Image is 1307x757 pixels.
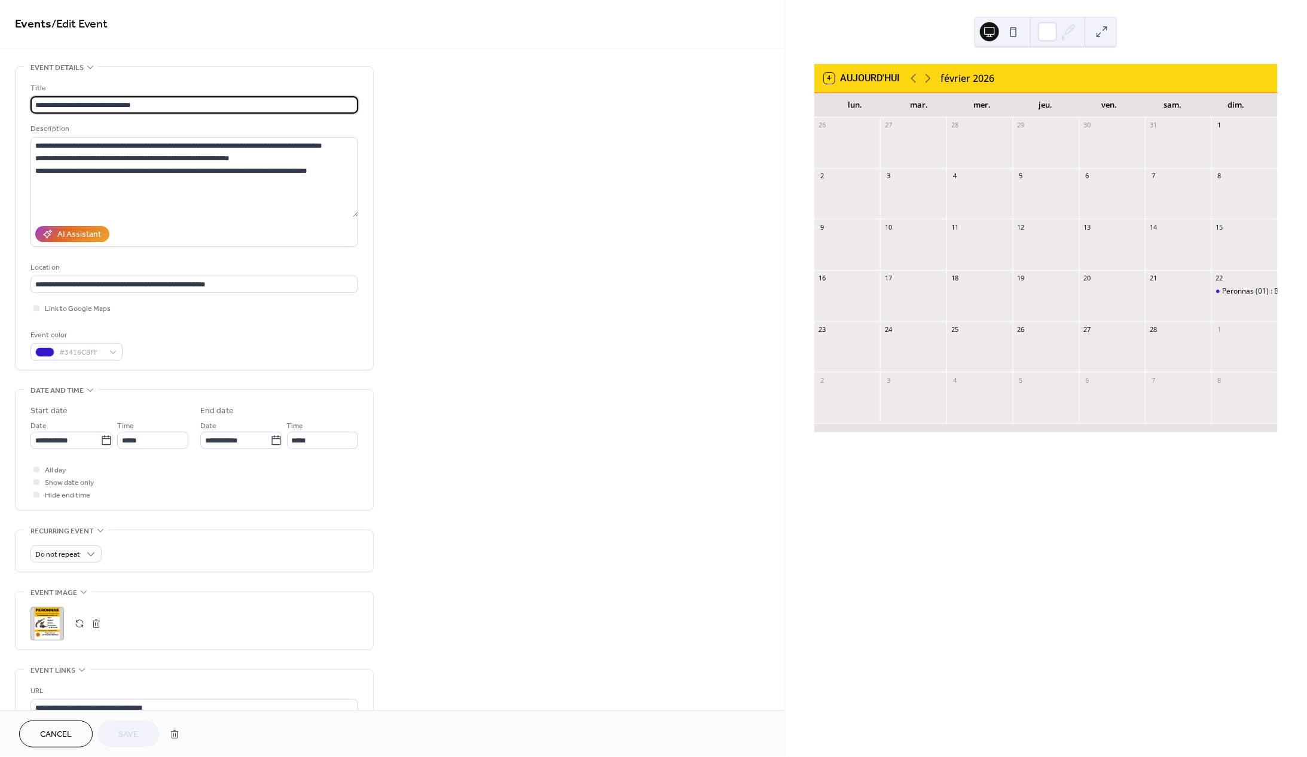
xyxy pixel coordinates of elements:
[15,13,51,36] a: Events
[30,405,68,417] div: Start date
[884,376,893,384] div: 3
[1149,121,1158,130] div: 31
[950,376,959,384] div: 4
[1205,93,1268,117] div: dim.
[40,729,72,741] span: Cancel
[1016,325,1025,334] div: 26
[1016,274,1025,283] div: 19
[1016,121,1025,130] div: 29
[35,548,80,562] span: Do not repeat
[57,229,101,242] div: AI Assistant
[1149,325,1158,334] div: 28
[818,222,827,231] div: 9
[1149,274,1158,283] div: 21
[1083,222,1092,231] div: 13
[30,420,47,433] span: Date
[30,261,356,274] div: Location
[45,465,66,477] span: All day
[820,70,905,87] button: 4Aujourd'hui
[1077,93,1141,117] div: ven.
[30,123,356,135] div: Description
[59,347,103,359] span: #3416CBFF
[1215,222,1224,231] div: 15
[887,93,951,117] div: mar.
[1083,325,1092,334] div: 27
[1149,222,1158,231] div: 14
[1083,376,1092,384] div: 6
[19,721,93,747] button: Cancel
[35,226,109,242] button: AI Assistant
[200,420,216,433] span: Date
[117,420,134,433] span: Time
[1215,325,1224,334] div: 1
[287,420,304,433] span: Time
[30,62,84,74] span: Event details
[1016,222,1025,231] div: 12
[45,303,111,316] span: Link to Google Maps
[1215,376,1224,384] div: 8
[884,325,893,334] div: 24
[1083,172,1092,181] div: 6
[45,490,90,502] span: Hide end time
[818,274,827,283] div: 16
[950,172,959,181] div: 4
[1149,172,1158,181] div: 7
[1215,121,1224,130] div: 1
[941,71,995,86] div: février 2026
[30,587,77,599] span: Event image
[51,13,108,36] span: / Edit Event
[45,477,94,490] span: Show date only
[818,172,827,181] div: 2
[1215,274,1224,283] div: 22
[30,329,120,341] div: Event color
[1211,286,1278,297] div: Peronnas (01) : Bourse Militaria
[1215,172,1224,181] div: 8
[884,121,893,130] div: 27
[884,274,893,283] div: 17
[1083,274,1092,283] div: 20
[1083,121,1092,130] div: 30
[30,664,75,677] span: Event links
[200,405,234,417] div: End date
[30,685,356,697] div: URL
[818,376,827,384] div: 2
[950,121,959,130] div: 28
[950,222,959,231] div: 11
[30,82,356,94] div: Title
[950,274,959,283] div: 18
[1149,376,1158,384] div: 7
[1016,172,1025,181] div: 5
[1014,93,1077,117] div: jeu.
[884,222,893,231] div: 10
[30,384,84,397] span: Date and time
[30,607,64,640] div: ;
[818,121,827,130] div: 26
[824,93,887,117] div: lun.
[30,525,94,538] span: Recurring event
[818,325,827,334] div: 23
[884,172,893,181] div: 3
[950,325,959,334] div: 25
[1016,376,1025,384] div: 5
[1141,93,1205,117] div: sam.
[951,93,1014,117] div: mer.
